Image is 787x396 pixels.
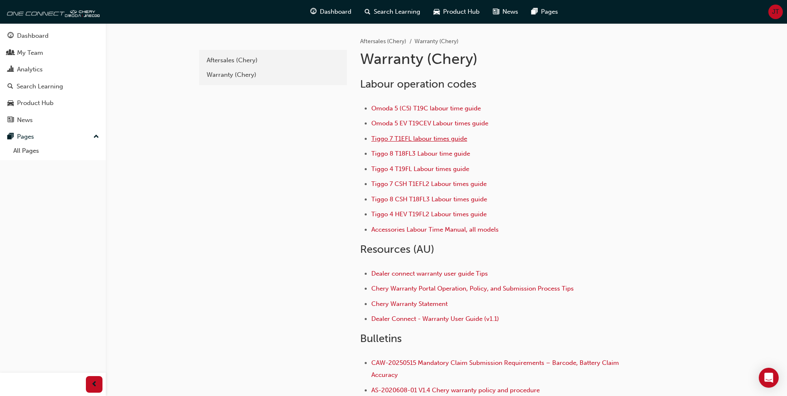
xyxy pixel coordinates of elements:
a: Dealer connect warranty user guide Tips [371,270,488,277]
button: JT [768,5,783,19]
a: Accessories Labour Time Manual, all models [371,226,499,233]
span: Dashboard [320,7,351,17]
div: Search Learning [17,82,63,91]
img: oneconnect [4,3,100,20]
a: Aftersales (Chery) [360,38,406,45]
a: All Pages [10,144,102,157]
a: Tiggo 7 T1EFL labour times guide [371,135,467,142]
span: JT [772,7,779,17]
button: DashboardMy TeamAnalyticsSearch LearningProduct HubNews [3,27,102,129]
a: Tiggo 8 T18FL3 Labour time guide [371,150,470,157]
button: Pages [3,129,102,144]
a: pages-iconPages [525,3,565,20]
span: car-icon [7,100,14,107]
div: Dashboard [17,31,49,41]
a: Product Hub [3,95,102,111]
span: pages-icon [531,7,538,17]
a: AS-2020608-01 V1.4 Chery warranty policy and procedure [371,386,540,394]
a: search-iconSearch Learning [358,3,427,20]
div: Aftersales (Chery) [207,56,339,65]
span: guage-icon [7,32,14,40]
a: Omoda 5 EV T19CEV Labour times guide [371,120,488,127]
div: News [17,115,33,125]
div: Pages [17,132,34,142]
div: Warranty (Chery) [207,70,339,80]
span: Search Learning [374,7,420,17]
a: Chery Warranty Portal Operation, Policy, and Submission Process Tips [371,285,574,292]
a: Dashboard [3,28,102,44]
span: search-icon [7,83,13,90]
a: My Team [3,45,102,61]
a: News [3,112,102,128]
span: Labour operation codes [360,78,476,90]
span: Pages [541,7,558,17]
li: Warranty (Chery) [414,37,458,46]
div: Analytics [17,65,43,74]
span: pages-icon [7,133,14,141]
a: Warranty (Chery) [202,68,344,82]
div: Open Intercom Messenger [759,368,779,388]
div: Product Hub [17,98,54,108]
a: car-iconProduct Hub [427,3,486,20]
span: search-icon [365,7,370,17]
a: guage-iconDashboard [304,3,358,20]
span: news-icon [7,117,14,124]
span: news-icon [493,7,499,17]
span: Bulletins [360,332,402,345]
a: Tiggo 4 T19FL Labour times guide [371,165,469,173]
span: car-icon [434,7,440,17]
a: Chery Warranty Statement [371,300,448,308]
span: chart-icon [7,66,14,73]
span: prev-icon [91,379,97,390]
span: Product Hub [443,7,480,17]
a: Dealer Connect - Warranty User Guide (v1.1) [371,315,499,323]
span: guage-icon [310,7,317,17]
span: people-icon [7,49,14,57]
a: Tiggo 8 CSH T18FL3 Labour times guide [371,196,487,203]
a: Tiggo 7 CSH T1EFL2 Labour times guide [371,180,487,188]
span: up-icon [93,132,99,142]
a: news-iconNews [486,3,525,20]
span: Resources (AU) [360,243,434,256]
a: Search Learning [3,79,102,94]
h1: Warranty (Chery) [360,50,632,68]
a: Analytics [3,62,102,77]
a: CAW-20250515 Mandatory Claim Submission Requirements – Barcode, Battery Claim Accuracy [371,359,621,379]
div: My Team [17,48,43,58]
span: News [502,7,518,17]
a: Omoda 5 (C5) T19C labour time guide [371,105,481,112]
a: Tiggo 4 HEV T19FL2 Labour times guide [371,210,487,218]
a: Aftersales (Chery) [202,53,344,68]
